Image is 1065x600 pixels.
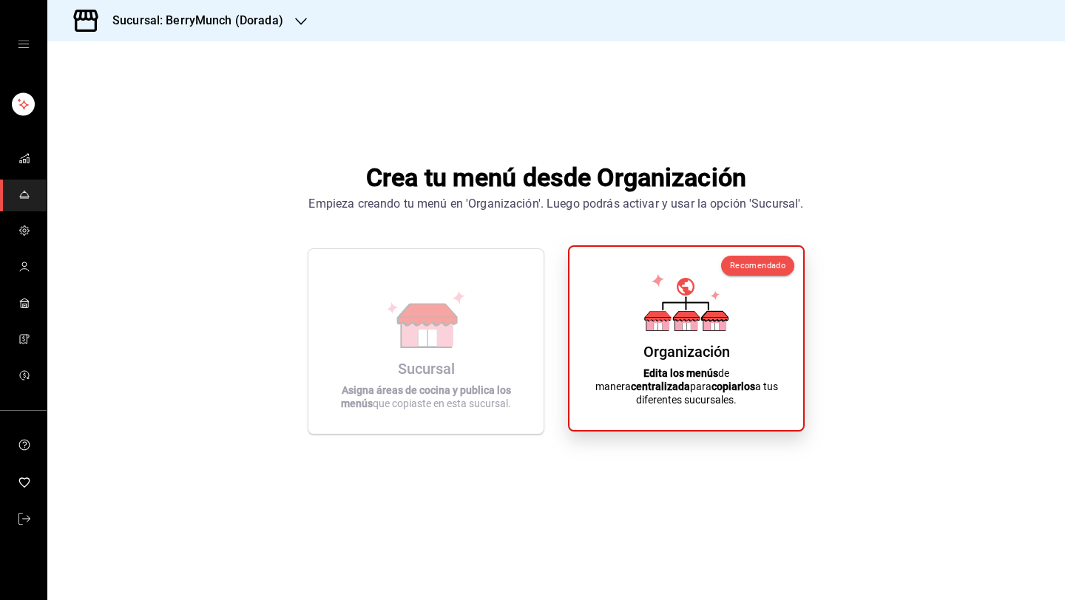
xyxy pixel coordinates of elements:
[398,360,455,378] div: Sucursal
[631,381,690,392] strong: centralizada
[643,343,730,361] div: Organización
[643,367,718,379] strong: Edita los menús
[101,12,283,30] h3: Sucursal: BerryMunch (Dorada)
[587,367,785,406] p: de manera para a tus diferentes sucursales.
[308,195,803,213] div: Empieza creando tu menú en 'Organización'. Luego podrás activar y usar la opción 'Sucursal'.
[711,381,755,392] strong: copiarlos
[326,383,526,410] p: que copiaste en esta sucursal.
[730,261,785,270] span: Recomendado
[308,160,803,195] h1: Crea tu menú desde Organización
[341,384,511,409] strong: Asigna áreas de cocina y publica los menús
[18,38,30,50] button: open drawer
